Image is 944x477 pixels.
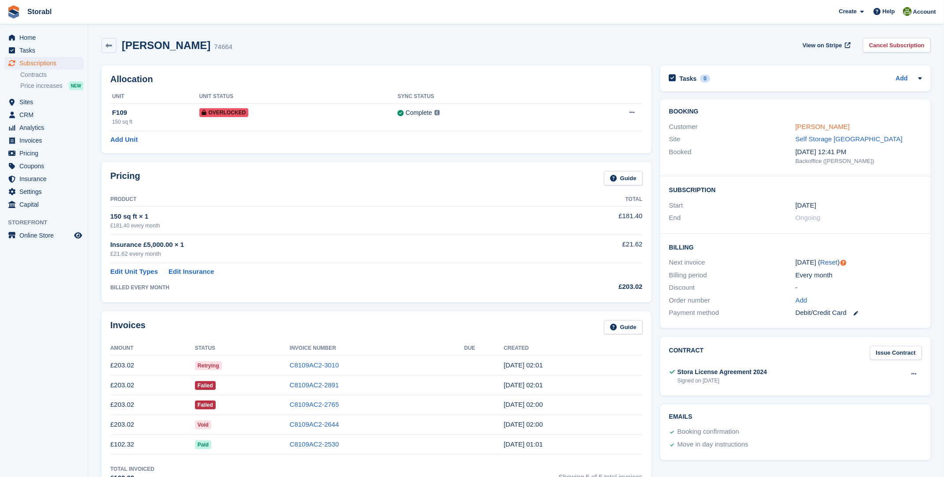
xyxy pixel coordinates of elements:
h2: Emails [669,413,922,420]
a: Contracts [20,71,83,79]
td: £203.02 [110,375,195,395]
a: Cancel Subscription [863,38,931,53]
span: Paid [195,440,211,449]
th: Amount [110,341,195,356]
a: menu [4,57,83,69]
h2: Subscription [669,185,922,194]
h2: Billing [669,242,922,251]
a: menu [4,198,83,211]
div: F109 [112,108,199,118]
time: 2025-05-26 01:00:27 UTC [504,401,543,408]
td: £203.02 [110,356,195,375]
a: C8109AC2-3010 [290,361,339,369]
div: Tooltip anchor [839,259,847,267]
div: Next invoice [669,257,796,268]
h2: Contract [669,346,704,360]
span: CRM [19,109,72,121]
div: 150 sq ft [112,118,199,126]
h2: Pricing [110,171,140,185]
a: Guide [604,320,643,335]
a: Preview store [73,230,83,241]
h2: Tasks [680,75,697,83]
td: £203.02 [110,395,195,415]
time: 2025-07-26 01:01:02 UTC [504,361,543,369]
span: Coupons [19,160,72,172]
a: Issue Contract [870,346,922,360]
div: Debit/Credit Card [795,308,922,318]
div: £181.40 every month [110,222,543,230]
a: menu [4,147,83,159]
div: Signed on [DATE] [678,377,767,385]
a: menu [4,31,83,44]
a: Storabl [24,4,55,19]
a: View on Stripe [799,38,853,53]
img: icon-info-grey-7440780725fd019a000dd9b08b2336e03edf1995a4989e88bcd33f0948082b44.svg [435,110,440,115]
a: C8109AC2-2765 [290,401,339,408]
a: Edit Insurance [169,267,214,277]
div: Discount [669,283,796,293]
a: C8109AC2-2891 [290,381,339,389]
img: Shurrelle Harrington [903,7,912,16]
span: Void [195,420,211,429]
td: £181.40 [543,206,643,234]
th: Due [464,341,504,356]
div: Every month [795,270,922,280]
a: Edit Unit Types [110,267,158,277]
h2: [PERSON_NAME] [122,39,210,51]
div: Order number [669,295,796,306]
a: menu [4,229,83,242]
a: menu [4,185,83,198]
div: [DATE] ( ) [795,257,922,268]
div: Start [669,201,796,211]
img: stora-icon-8386f47178a22dfd0bd8f6a31ec36ba5ce8667c1dd55bd0f319d3a0aa187defe.svg [7,5,20,19]
div: Insurance £5,000.00 × 1 [110,240,543,250]
div: 150 sq ft × 1 [110,212,543,222]
th: Sync Status [397,90,568,104]
span: View on Stripe [803,41,842,50]
span: Create [839,7,857,16]
time: 2025-03-26 01:00:00 UTC [795,201,816,211]
span: Tasks [19,44,72,57]
a: menu [4,121,83,134]
span: Price increases [20,82,63,90]
span: Failed [195,401,216,409]
a: [PERSON_NAME] [795,123,850,130]
div: £21.62 every month [110,250,543,258]
div: Total Invoiced [110,465,154,473]
a: Guide [604,171,643,185]
div: End [669,213,796,223]
span: Ongoing [795,214,820,221]
a: menu [4,134,83,147]
time: 2025-06-26 01:01:05 UTC [504,381,543,389]
span: Storefront [8,218,88,227]
a: menu [4,44,83,57]
div: Backoffice ([PERSON_NAME]) [795,157,922,166]
a: menu [4,160,83,172]
span: Overlocked [199,108,249,117]
span: Settings [19,185,72,198]
td: £21.62 [543,235,643,263]
span: Pricing [19,147,72,159]
div: Billing period [669,270,796,280]
div: Stora License Agreement 2024 [678,367,767,377]
a: C8109AC2-2644 [290,420,339,428]
a: Add [896,74,908,84]
span: Insurance [19,173,72,185]
div: [DATE] 12:41 PM [795,147,922,157]
time: 2025-04-26 01:00:52 UTC [504,420,543,428]
div: Complete [405,108,432,117]
span: Failed [195,381,216,390]
th: Unit [110,90,199,104]
span: Retrying [195,361,222,370]
div: £203.02 [543,282,643,292]
span: Sites [19,96,72,108]
div: 0 [700,75,710,83]
a: Price increases NEW [20,81,83,91]
div: 74664 [214,42,232,52]
a: menu [4,96,83,108]
a: Add [795,295,807,306]
div: Booking confirmation [678,427,739,437]
span: Analytics [19,121,72,134]
time: 2025-03-26 01:01:00 UTC [504,440,543,448]
span: Capital [19,198,72,211]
